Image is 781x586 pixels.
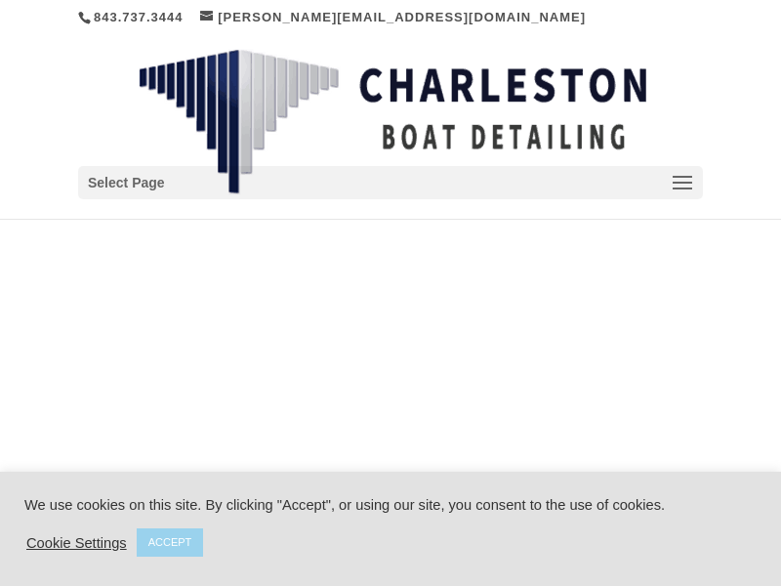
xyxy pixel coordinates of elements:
a: 2 [379,458,386,465]
a: 4 [412,458,419,465]
div: We use cookies on this site. By clicking "Accept", or using our site, you consent to the use of c... [24,496,757,514]
img: Charleston Boat Detailing [139,49,646,195]
a: Cookie Settings [26,534,127,552]
a: ACCEPT [137,528,204,557]
a: 3 [395,458,402,465]
a: 1 [362,458,369,465]
a: 843.737.3444 [94,10,184,24]
span: Select Page [88,172,165,194]
a: [PERSON_NAME][EMAIL_ADDRESS][DOMAIN_NAME] [200,10,586,24]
